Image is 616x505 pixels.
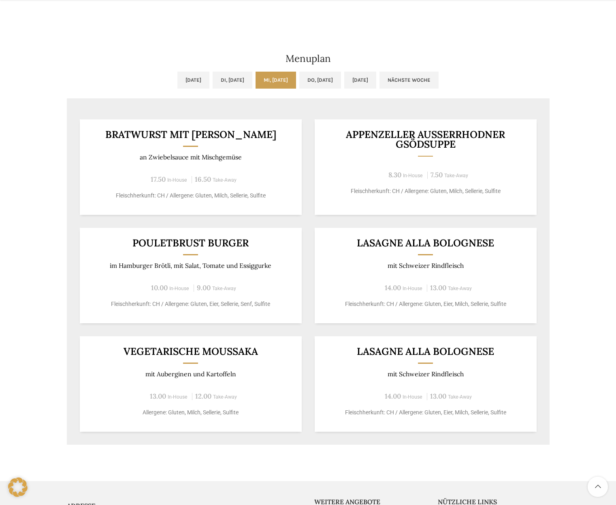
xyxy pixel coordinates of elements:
[90,191,292,200] p: Fleischherkunft: CH / Allergene: Gluten, Milch, Sellerie, Sulfite
[90,153,292,161] p: an Zwiebelsauce mit Mischgemüse
[324,129,526,149] h3: Appenzeller Ausserrhodner Gsödsuppe
[388,170,401,179] span: 8.30
[299,72,341,89] a: Do, [DATE]
[431,170,443,179] span: 7.50
[213,394,237,400] span: Take-Away
[324,238,526,248] h3: LASAGNE ALLA BOLOGNESE
[344,72,376,89] a: [DATE]
[444,173,468,178] span: Take-Away
[430,283,446,292] span: 13.00
[90,129,292,140] h3: Bratwurst mit [PERSON_NAME]
[195,175,211,184] span: 16.50
[90,238,292,248] h3: Pouletbrust Burger
[403,394,422,400] span: In-House
[403,286,422,291] span: In-House
[324,300,526,308] p: Fleischherkunft: CH / Allergene: Gluten, Eier, Milch, Sellerie, Sulfite
[167,177,187,183] span: In-House
[324,262,526,269] p: mit Schweizer Rindfleisch
[448,286,472,291] span: Take-Away
[67,54,550,64] h2: Menuplan
[324,346,526,356] h3: Lasagne alla Bolognese
[195,392,211,401] span: 12.00
[324,187,526,195] p: Fleischherkunft: CH / Allergene: Gluten, Milch, Sellerie, Sulfite
[90,262,292,269] p: im Hamburger Brötli, mit Salat, Tomate und Essiggurke
[448,394,472,400] span: Take-Away
[168,394,188,400] span: In-House
[150,392,166,401] span: 13.00
[177,72,209,89] a: [DATE]
[90,370,292,378] p: mit Auberginen und Kartoffeln
[90,300,292,308] p: Fleischherkunft: CH / Allergene: Gluten, Eier, Sellerie, Senf, Sulfite
[324,408,526,417] p: Fleischherkunft: CH / Allergene: Gluten, Eier, Milch, Sellerie, Sulfite
[213,177,237,183] span: Take-Away
[256,72,296,89] a: Mi, [DATE]
[197,283,211,292] span: 9.00
[213,72,252,89] a: Di, [DATE]
[90,346,292,356] h3: Vegetarische Moussaka
[430,392,446,401] span: 13.00
[151,283,168,292] span: 10.00
[385,392,401,401] span: 14.00
[379,72,439,89] a: Nächste Woche
[151,175,166,184] span: 17.50
[169,286,189,291] span: In-House
[588,477,608,497] a: Scroll to top button
[90,408,292,417] p: Allergene: Gluten, Milch, Sellerie, Sulfite
[324,370,526,378] p: mit Schweizer Rindfleisch
[385,283,401,292] span: 14.00
[403,173,423,178] span: In-House
[212,286,236,291] span: Take-Away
